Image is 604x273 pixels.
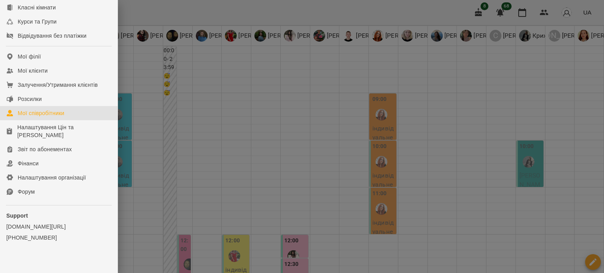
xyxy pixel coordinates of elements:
div: Курси та Групи [18,18,57,26]
div: Налаштування організації [18,174,86,181]
div: Класні кімнати [18,4,56,11]
div: Мої клієнти [18,67,48,75]
div: Мої філії [18,53,41,60]
div: Мої співробітники [18,109,64,117]
a: [PHONE_NUMBER] [6,234,111,242]
div: Звіт по абонементах [18,145,72,153]
p: Support [6,212,111,220]
div: Форум [18,188,35,196]
div: Розсилки [18,95,42,103]
div: Залучення/Утримання клієнтів [18,81,98,89]
div: Відвідування без платіжки [18,32,87,40]
a: [DOMAIN_NAME][URL] [6,223,111,231]
div: Фінанси [18,159,39,167]
div: Налаштування Цін та [PERSON_NAME] [17,123,111,139]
